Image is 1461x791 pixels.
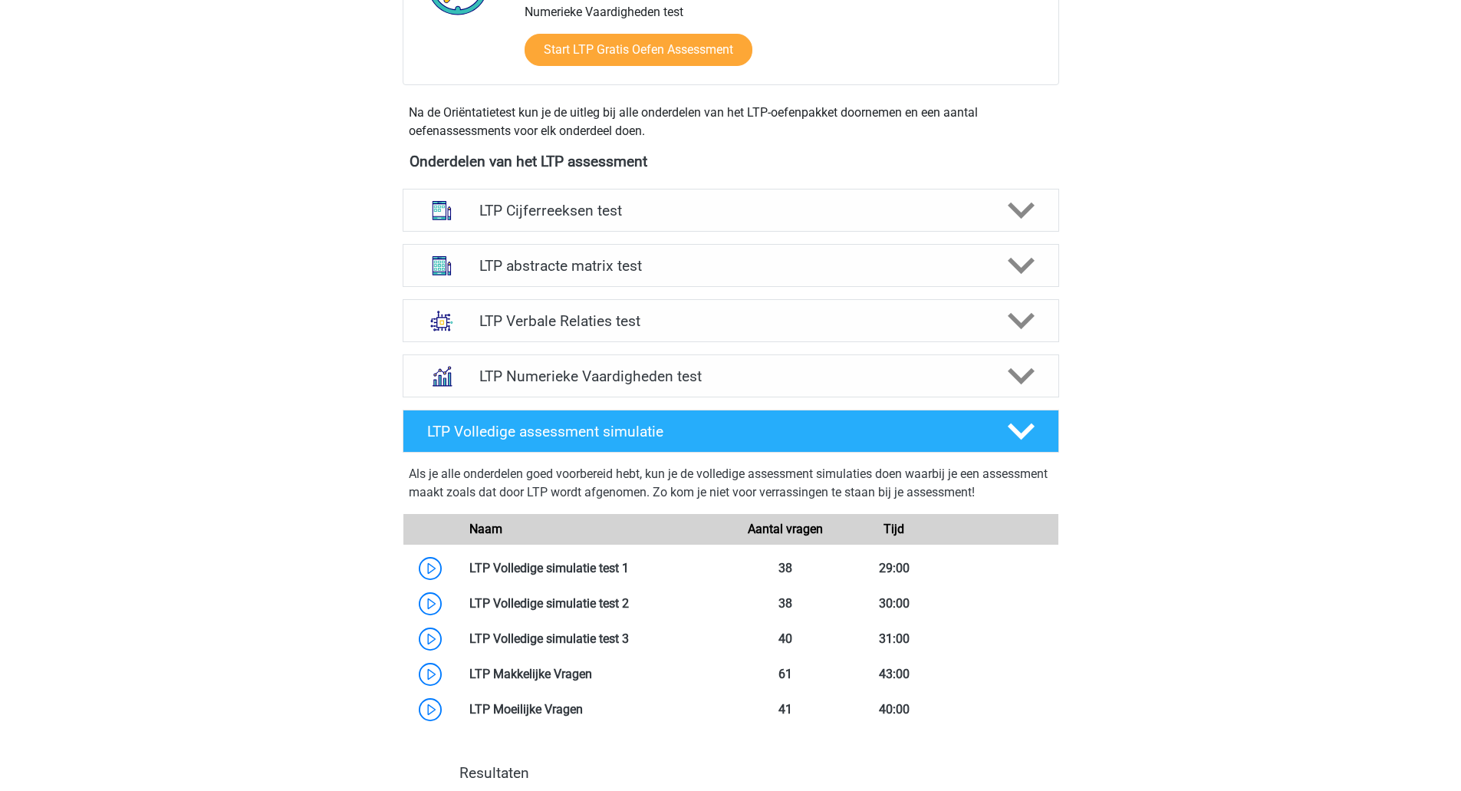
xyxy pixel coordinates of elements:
[479,312,982,330] h4: LTP Verbale Relaties test
[459,764,1058,782] h4: Resultaten
[458,520,731,539] div: Naam
[427,423,982,440] h4: LTP Volledige assessment simulatie
[458,700,731,719] div: LTP Moeilijke Vragen
[397,299,1065,342] a: analogieen LTP Verbale Relaties test
[410,153,1052,170] h4: Onderdelen van het LTP assessment
[458,559,731,578] div: LTP Volledige simulatie test 1
[479,202,982,219] h4: LTP Cijferreeksen test
[422,301,462,341] img: analogieen
[525,34,752,66] a: Start LTP Gratis Oefen Assessment
[458,630,731,648] div: LTP Volledige simulatie test 3
[397,244,1065,287] a: abstracte matrices LTP abstracte matrix test
[458,665,731,684] div: LTP Makkelijke Vragen
[397,189,1065,232] a: cijferreeksen LTP Cijferreeksen test
[458,595,731,613] div: LTP Volledige simulatie test 2
[422,356,462,396] img: numeriek redeneren
[422,246,462,285] img: abstracte matrices
[479,257,982,275] h4: LTP abstracte matrix test
[397,354,1065,397] a: numeriek redeneren LTP Numerieke Vaardigheden test
[479,367,982,385] h4: LTP Numerieke Vaardigheden test
[422,190,462,230] img: cijferreeksen
[397,410,1065,453] a: LTP Volledige assessment simulatie
[403,104,1059,140] div: Na de Oriëntatietest kun je de uitleg bij alle onderdelen van het LTP-oefenpakket doornemen en ee...
[409,465,1053,508] div: Als je alle onderdelen goed voorbereid hebt, kun je de volledige assessment simulaties doen waarb...
[730,520,839,539] div: Aantal vragen
[840,520,949,539] div: Tijd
